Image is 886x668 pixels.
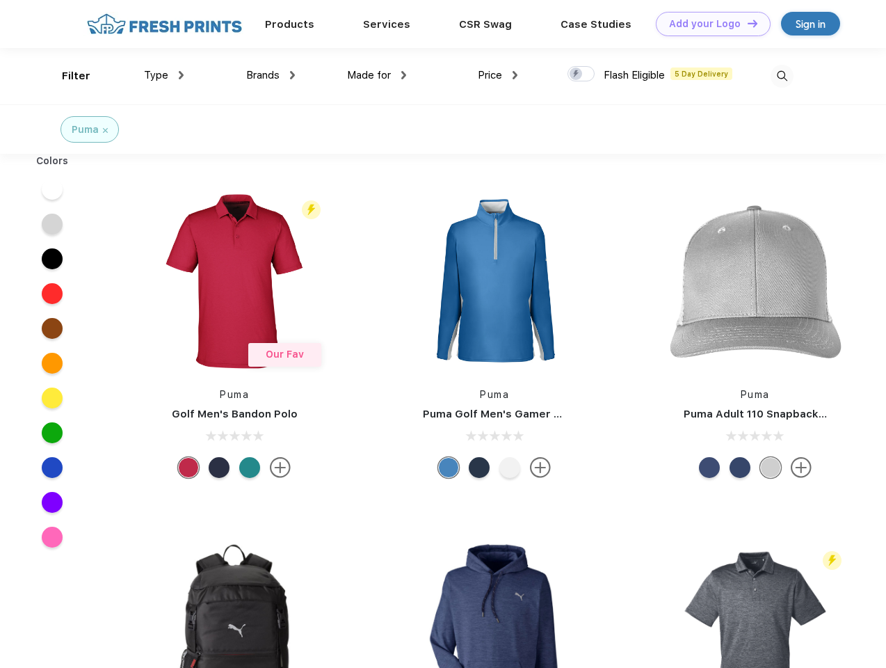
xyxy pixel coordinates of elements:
[220,389,249,400] a: Puma
[363,18,410,31] a: Services
[72,122,99,137] div: Puma
[26,154,79,168] div: Colors
[513,71,517,79] img: dropdown.png
[663,189,848,374] img: func=resize&h=266
[823,551,841,570] img: flash_active_toggle.svg
[741,389,770,400] a: Puma
[103,128,108,133] img: filter_cancel.svg
[178,457,199,478] div: Ski Patrol
[530,457,551,478] img: more.svg
[239,457,260,478] div: Green Lagoon
[266,349,304,360] span: Our Fav
[669,18,741,30] div: Add your Logo
[791,457,812,478] img: more.svg
[62,68,90,84] div: Filter
[179,71,184,79] img: dropdown.png
[499,457,520,478] div: Bright White
[760,457,781,478] div: Quarry Brt Whit
[781,12,840,35] a: Sign in
[246,69,280,81] span: Brands
[144,69,168,81] span: Type
[209,457,229,478] div: Navy Blazer
[480,389,509,400] a: Puma
[438,457,459,478] div: Bright Cobalt
[302,200,321,219] img: flash_active_toggle.svg
[730,457,750,478] div: Peacoat with Qut Shd
[459,18,512,31] a: CSR Swag
[172,408,298,420] a: Golf Men's Bandon Polo
[478,69,502,81] span: Price
[748,19,757,27] img: DT
[699,457,720,478] div: Peacoat Qut Shd
[604,69,665,81] span: Flash Eligible
[670,67,732,80] span: 5 Day Delivery
[265,18,314,31] a: Products
[402,189,587,374] img: func=resize&h=266
[270,457,291,478] img: more.svg
[401,71,406,79] img: dropdown.png
[290,71,295,79] img: dropdown.png
[347,69,391,81] span: Made for
[83,12,246,36] img: fo%20logo%202.webp
[142,189,327,374] img: func=resize&h=266
[796,16,825,32] div: Sign in
[469,457,490,478] div: Navy Blazer
[423,408,643,420] a: Puma Golf Men's Gamer Golf Quarter-Zip
[771,65,794,88] img: desktop_search.svg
